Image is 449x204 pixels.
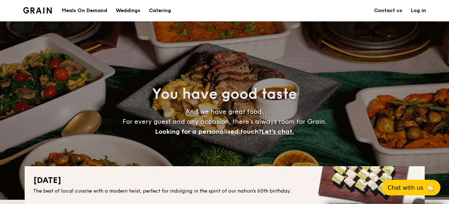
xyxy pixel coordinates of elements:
[382,180,440,195] button: Chat with us🦙
[261,128,294,136] span: Let's chat.
[23,7,52,14] a: Logotype
[33,188,416,195] div: The best of local cuisine with a modern twist, perfect for indulging in the spirit of our nation’...
[23,7,52,14] img: Grain
[426,184,435,192] span: 🦙
[388,184,423,191] span: Chat with us
[33,175,416,186] h2: [DATE]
